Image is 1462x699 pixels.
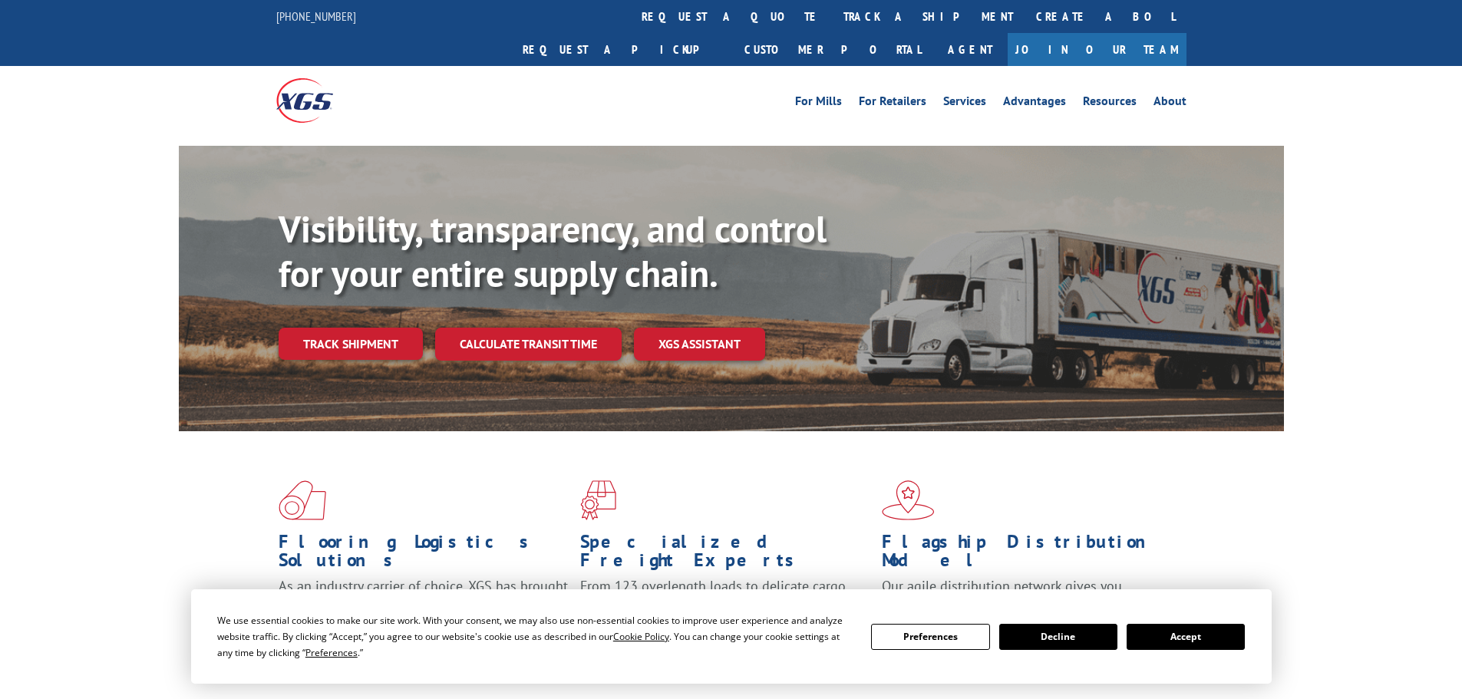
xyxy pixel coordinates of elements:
[882,480,935,520] img: xgs-icon-flagship-distribution-model-red
[882,577,1164,613] span: Our agile distribution network gives you nationwide inventory management on demand.
[634,328,765,361] a: XGS ASSISTANT
[511,33,733,66] a: Request a pickup
[999,624,1117,650] button: Decline
[943,95,986,112] a: Services
[1127,624,1245,650] button: Accept
[217,612,853,661] div: We use essential cookies to make our site work. With your consent, we may also use non-essential ...
[276,8,356,24] a: [PHONE_NUMBER]
[882,532,1172,577] h1: Flagship Distribution Model
[279,577,568,631] span: As an industry carrier of choice, XGS has brought innovation and dedication to flooring logistics...
[932,33,1008,66] a: Agent
[279,532,569,577] h1: Flooring Logistics Solutions
[1083,95,1137,112] a: Resources
[279,328,423,360] a: Track shipment
[435,328,622,361] a: Calculate transit time
[580,480,616,520] img: xgs-icon-focused-on-flooring-red
[1003,95,1066,112] a: Advantages
[580,577,870,645] p: From 123 overlength loads to delicate cargo, our experienced staff knows the best way to move you...
[1008,33,1186,66] a: Join Our Team
[191,589,1272,684] div: Cookie Consent Prompt
[1153,95,1186,112] a: About
[733,33,932,66] a: Customer Portal
[279,480,326,520] img: xgs-icon-total-supply-chain-intelligence-red
[279,205,827,297] b: Visibility, transparency, and control for your entire supply chain.
[859,95,926,112] a: For Retailers
[871,624,989,650] button: Preferences
[613,630,669,643] span: Cookie Policy
[580,532,870,577] h1: Specialized Freight Experts
[305,646,358,659] span: Preferences
[795,95,842,112] a: For Mills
